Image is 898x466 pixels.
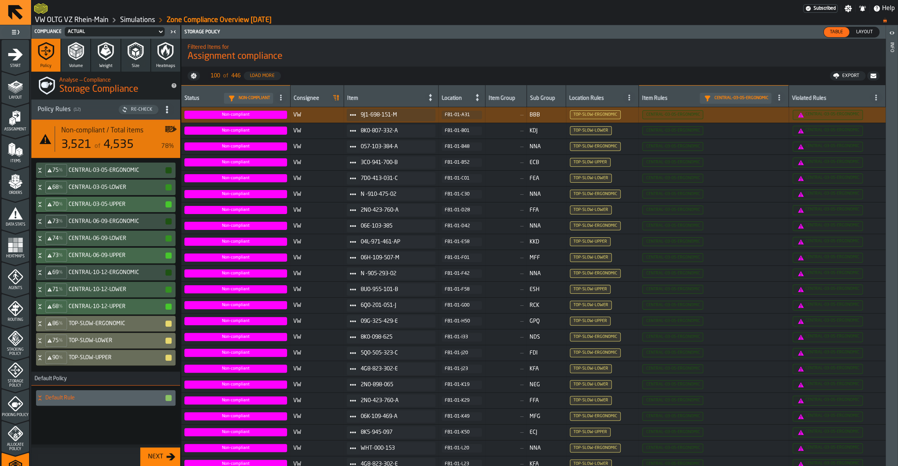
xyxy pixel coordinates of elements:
span: Assignment Compliance Rule [642,237,703,246]
span: Assignment Compliance Rule [642,174,703,183]
span: % [59,168,63,173]
div: Load More [247,73,278,79]
button: button- [165,320,172,327]
div: title-Storage Compliance [31,72,180,99]
div: CENTRAL-03-05-ERGONOMIC [36,163,172,178]
span: Assignment Compliance Rule [642,142,703,151]
span: — [488,128,523,134]
span: Assignment Compliance Rule [793,300,863,310]
span: NNA [530,271,563,277]
div: FB1-01-A31 [445,112,479,118]
div: FB1-01-D42 [445,223,479,229]
span: Assignment Compliance Status [184,158,287,166]
span: MFF [530,255,563,261]
li: menu Orders [2,167,29,198]
span: Subscribed [814,6,836,11]
span: Assignment Compliance Rule [570,285,611,294]
span: Layout [2,96,29,100]
span: % [59,270,63,275]
span: Size [132,63,139,69]
div: Consignee [294,95,330,103]
div: Title [61,126,174,135]
div: ButtonLoadMore-Load More-Prev-First-Last [205,70,287,82]
span: ECB [530,159,563,166]
span: Assignment Compliance Rule [570,174,612,183]
span: 69 [52,269,58,276]
button: button-FB1-01-K29 [442,396,482,405]
span: Assignment Compliance Rule [793,142,863,152]
div: FB1-01-K29 [445,398,479,403]
span: 4,535 [103,139,134,151]
button: button- [165,184,172,190]
li: menu Heatmaps [2,230,29,261]
span: — [488,255,523,261]
div: FB1-01-K19 [445,382,479,387]
span: Assignment Compliance Rule [642,253,703,262]
span: Assignment Compliance Rule [570,158,611,167]
span: Non-compliant / Total items [61,126,143,135]
span: of [223,73,228,79]
span: Storage Compliance [59,83,138,96]
button: button- [867,71,879,81]
header: Storage Policy [181,25,886,39]
span: 71 [52,286,58,293]
li: menu Agents [2,262,29,293]
span: Assignment Compliance Rule [793,237,863,247]
div: Item Group [489,95,523,103]
span: 74 [52,235,58,242]
span: VW [293,239,341,245]
span: FFA [530,207,563,213]
h4: CENTRAL-06-09-LOWER [69,235,165,242]
span: VW [293,271,341,277]
div: FB1-01-F01 [445,255,479,260]
span: Assignment Compliance Status [184,269,287,278]
span: VW [293,255,341,261]
a: link-to-/wh/i/44979e6c-6f66-405e-9874-c1e29f02a54a [120,16,155,24]
div: CENTRAL-06-09-ERGONOMIC [36,214,172,229]
span: N -910-475-02 [361,191,429,197]
h2: Sub Title [59,75,165,83]
div: Sub Group [530,95,563,103]
div: FB1-01-C01 [445,176,479,181]
span: VW [293,286,341,293]
button: button-FB1-01-C30 [442,190,482,199]
span: Non-compliant [239,96,270,101]
span: 75 [52,167,58,173]
span: 04L-971-461-AP [361,239,429,245]
div: CENTRAL-10-12-LOWER [36,282,172,297]
a: link-to-/wh/i/44979e6c-6f66-405e-9874-c1e29f02a54a/simulations/13b0a4d4-d7c9-4a28-bcd0-326a0047465d [167,16,272,24]
span: Assignment Compliance Rule [793,253,863,263]
span: 3C0-941-700-B [361,159,429,166]
span: Table [827,29,846,36]
label: button-switch-multi-Layout [850,27,879,38]
label: button-toggle-Toggle Full Menu [2,27,29,38]
span: VW [293,144,341,150]
button: button- [165,218,172,224]
div: FB1-01-H50 [445,319,479,324]
span: VW [293,207,341,213]
span: Items [2,159,29,163]
div: Info [889,41,895,464]
h2: Sub Title [188,43,879,50]
span: Heatmaps [156,63,175,69]
div: FB1-01-G00 [445,303,479,308]
span: Picking Policy [2,413,29,417]
a: link-to-/wh/i/44979e6c-6f66-405e-9874-c1e29f02a54a/settings/billing [803,4,838,13]
span: NNA [530,223,563,229]
a: link-to-/wh/i/44979e6c-6f66-405e-9874-c1e29f02a54a [35,16,108,24]
span: Layout [853,29,876,36]
span: Assignment Compliance Status [184,254,287,262]
button: button-FB1-01-F01 [442,254,482,262]
span: % [59,202,63,207]
div: FB1-01-F58 [445,287,479,292]
span: Assignment Compliance Rule [793,158,863,168]
div: FB1-01-I33 [445,334,479,340]
button: button- [165,355,172,361]
button: button-Export [830,71,865,81]
span: 73 [52,252,58,259]
div: CENTRAL-10-12-UPPER [36,299,172,314]
li: menu Items [2,135,29,166]
button: button-FB1-01-B48 [442,142,482,151]
button: button-FB1-01-K50 [442,428,482,437]
span: — [488,159,523,166]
